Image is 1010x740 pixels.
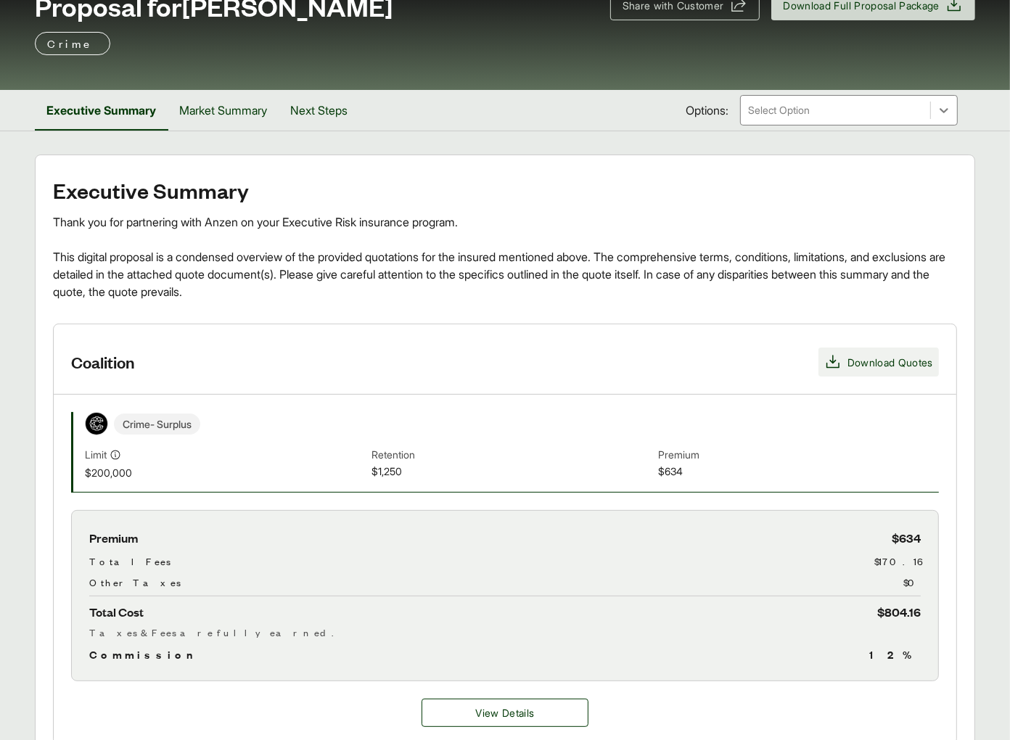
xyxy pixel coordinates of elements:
[168,90,279,131] button: Market Summary
[874,554,921,569] span: $170.16
[35,90,168,131] button: Executive Summary
[47,35,98,52] p: Crime
[89,602,144,622] span: Total Cost
[85,447,107,462] span: Limit
[818,348,939,377] button: Download Quotes
[371,447,652,464] span: Retention
[847,355,933,370] span: Download Quotes
[89,625,921,640] div: Taxes & Fees are fully earned.
[475,705,534,720] span: View Details
[869,646,921,663] span: 12 %
[89,528,138,548] span: Premium
[658,447,939,464] span: Premium
[86,413,107,435] img: Coalition
[85,465,366,480] span: $200,000
[279,90,359,131] button: Next Steps
[114,414,200,435] span: Crime - Surplus
[89,575,181,590] span: Other Taxes
[53,178,957,202] h2: Executive Summary
[71,351,135,373] h3: Coalition
[53,213,957,300] div: Thank you for partnering with Anzen on your Executive Risk insurance program. This digital propos...
[892,528,921,548] span: $634
[903,575,921,590] span: $0
[422,699,588,727] button: View Details
[89,646,200,663] span: Commission
[371,464,652,480] span: $1,250
[422,699,588,727] a: Coalition details
[877,602,921,622] span: $804.16
[89,554,171,569] span: Total Fees
[686,102,728,119] span: Options:
[658,464,939,480] span: $634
